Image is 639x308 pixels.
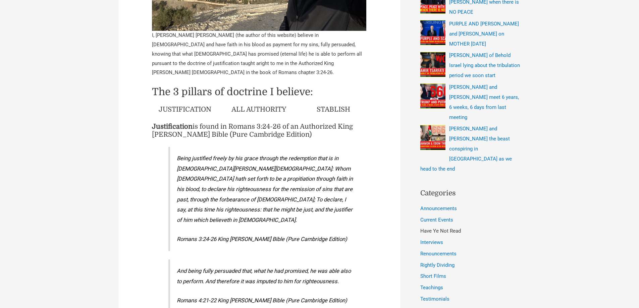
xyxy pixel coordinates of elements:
[420,228,461,234] a: Have Ye Not Read
[152,31,367,77] p: I, [PERSON_NAME] [PERSON_NAME] (the author of this website) believe in [DEMOGRAPHIC_DATA] and hav...
[420,273,446,279] a: Short Films
[300,106,366,114] h4: STABLISH
[449,52,520,78] a: [PERSON_NAME] of Behold Israel lying about the tribulation period we soon start
[152,123,193,130] strong: Justification
[420,262,455,268] a: Rightly Dividing
[420,239,443,245] a: Interviews
[152,106,218,114] h4: JUSTIFICATION
[420,251,457,257] a: Renouncements
[420,217,453,223] a: Current Events
[449,84,519,120] a: [PERSON_NAME] and [PERSON_NAME] meet 6 years, 6 weeks, 6 days from last meeting
[420,126,512,172] a: [PERSON_NAME] and [PERSON_NAME] the beast conspiring in [GEOGRAPHIC_DATA] as we head to the end
[152,85,367,99] h2: The 3 pillars of doctrine I believe:
[177,296,354,306] cite: Romans 4:21-22 King [PERSON_NAME] Bible (Pure Cambridge Edition)
[449,21,519,47] a: PURPLE AND [PERSON_NAME] and [PERSON_NAME] on MOTHER [DATE]
[420,296,449,302] a: Testimonials
[177,234,354,245] cite: Romans 3:24-26 King [PERSON_NAME] Bible (Pure Cambridge Edition)
[420,205,457,211] a: Announcements
[226,106,292,114] h4: ALL AUTHORITY
[152,123,367,139] h4: is found in Romans 3:24-26 of an Authorized King [PERSON_NAME] Bible (Pure Cambridge Edition)
[177,153,354,225] p: Being justified freely by his grace through the redemption that is in [DEMOGRAPHIC_DATA][PERSON_N...
[420,285,443,291] a: Teachings
[177,266,354,287] p: And being fully persuaded that, what he had promised, he was able also to perform. And therefore ...
[420,188,521,199] h2: Categories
